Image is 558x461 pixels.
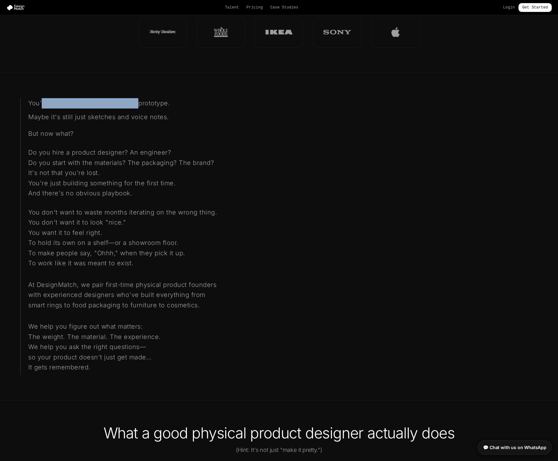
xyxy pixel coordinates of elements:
p: You don't want to waste months iterating on the wrong thing. [28,207,241,218]
img: Harley Davidson [323,27,351,37]
p: Maybe it's still just sketches and voice notes. [28,112,241,122]
p: Do you hire a product designer? An engineer? [28,147,241,158]
p: You don't want it to look "nice." [28,217,241,228]
a: Pricing [247,5,263,10]
p: It's not that you're lost. [28,168,241,178]
p: The weight. The material. The experience. [28,332,241,342]
p: To hold its own on a shelf—or a showroom floor. [28,238,241,248]
p: And there's no obvious playbook. [28,188,241,199]
p: Do you start with the materials? The packaging? The brand? [28,158,241,168]
p: We help you figure out what matters: [28,321,241,332]
a: Case Studies [270,5,298,10]
img: IKEA [214,27,228,37]
p: To work like it was meant to exist. [28,258,241,268]
p: You're just building something for the first time. [28,178,241,188]
p: You've got the idea. Maybe even a prototype. [28,98,241,109]
p: with experienced designers who've built everything from [28,290,241,300]
p: At DesignMatch, we pair first-time physical product founders [28,280,241,290]
img: Design Match [6,4,28,11]
p: To make people say, "Ohhh," when they pick it up. [28,248,241,258]
p: But now what? [28,129,241,139]
a: Get Started [518,3,552,12]
p: (Hint: It's not just "make it pretty.") [174,446,385,454]
a: 💬 Chat with us on WhatsApp [478,440,552,455]
img: Nike [391,27,400,37]
p: It gets remembered. [28,362,241,373]
img: Apple [149,27,177,37]
p: smart rings to food packaging to furniture to cosmetics. [28,300,241,310]
img: Sony [265,27,293,37]
h2: What a good physical product designer actually does [104,426,455,441]
p: We help you ask the right questions— [28,342,241,352]
p: You want it to feel right. [28,228,241,238]
a: Login [503,5,515,10]
p: so your product doesn't just get made… [28,352,241,363]
a: Talent [225,5,239,10]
